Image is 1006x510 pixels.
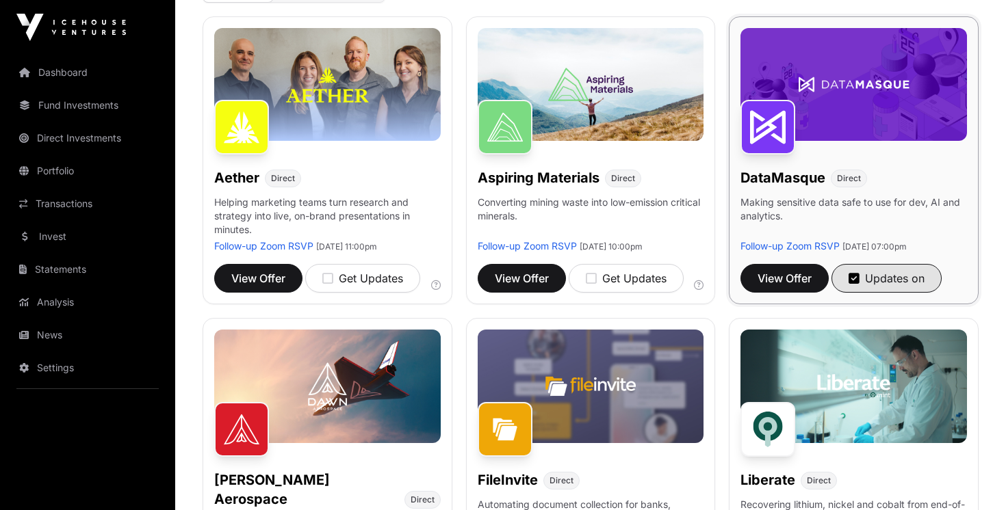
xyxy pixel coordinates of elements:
span: View Offer [231,270,285,286]
img: Aether [214,100,269,155]
h1: [PERSON_NAME] Aerospace [214,470,399,509]
span: [DATE] 07:00pm [842,241,907,252]
span: Direct [271,173,295,184]
img: Liberate-Banner.jpg [740,330,967,442]
span: Direct [611,173,635,184]
img: Dawn-Banner.jpg [214,330,441,442]
a: News [11,320,164,350]
a: Follow-up Zoom RSVP [478,240,577,252]
a: Follow-up Zoom RSVP [740,240,840,252]
a: Settings [11,353,164,383]
img: Dawn Aerospace [214,402,269,457]
button: View Offer [740,264,829,293]
h1: DataMasque [740,168,825,187]
img: Liberate [740,402,795,457]
a: Transactions [11,189,164,219]
p: Helping marketing teams turn research and strategy into live, on-brand presentations in minutes. [214,196,441,239]
button: Updates on [831,264,942,293]
span: View Offer [495,270,549,286]
img: File-Invite-Banner.jpg [478,330,704,442]
h1: Liberate [740,470,795,489]
a: Dashboard [11,57,164,88]
span: [DATE] 10:00pm [580,241,643,252]
div: Get Updates [586,270,667,286]
h1: Aspiring Materials [478,168,599,187]
span: Direct [550,475,573,486]
span: Direct [411,494,435,505]
a: Portfolio [11,156,164,186]
div: Updates on [849,270,925,286]
img: Aspiring-Banner.jpg [478,28,704,141]
button: Get Updates [305,264,420,293]
img: Aspiring Materials [478,100,532,155]
img: FileInvite [478,402,532,457]
img: Icehouse Ventures Logo [16,14,126,41]
a: Statements [11,254,164,284]
button: View Offer [478,264,566,293]
img: DataMasque [740,100,795,155]
span: View Offer [758,270,812,286]
span: [DATE] 11:00pm [316,241,377,252]
iframe: Chat Widget [938,444,1006,510]
a: Fund Investments [11,90,164,120]
h1: Aether [214,168,259,187]
div: Get Updates [322,270,403,286]
p: Making sensitive data safe to use for dev, AI and analytics. [740,196,967,239]
button: Get Updates [569,264,684,293]
button: View Offer [214,264,302,293]
h1: FileInvite [478,470,538,489]
a: Direct Investments [11,123,164,153]
img: Aether-Banner.jpg [214,28,441,141]
p: Converting mining waste into low-emission critical minerals. [478,196,704,239]
span: Direct [807,475,831,486]
a: Follow-up Zoom RSVP [214,240,313,252]
img: DataMasque-Banner.jpg [740,28,967,141]
a: Analysis [11,287,164,317]
a: Invest [11,222,164,252]
span: Direct [837,173,861,184]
